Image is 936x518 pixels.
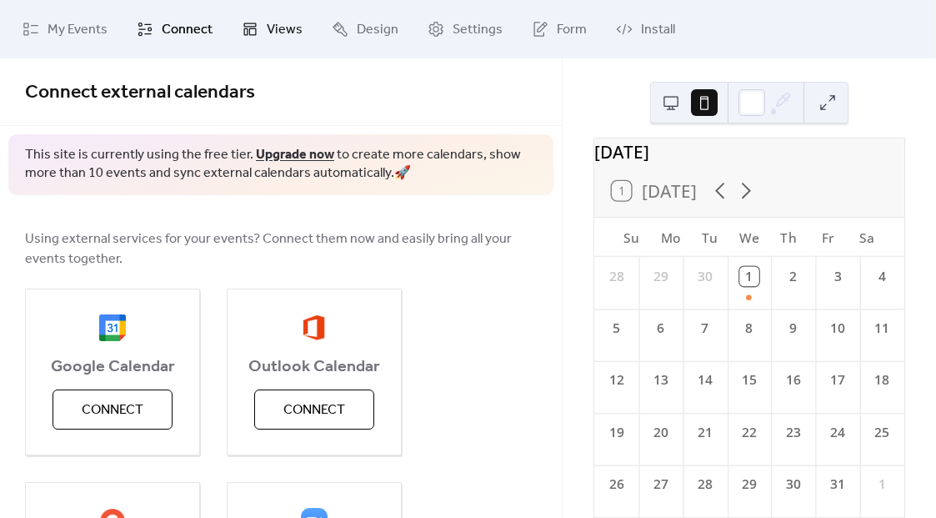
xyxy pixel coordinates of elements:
span: Connect external calendars [25,74,255,111]
div: Sa [848,218,887,257]
div: 12 [607,371,626,390]
div: 30 [783,475,803,494]
span: My Events [48,20,108,40]
div: 2 [783,267,803,286]
div: 24 [828,423,847,442]
span: Outlook Calendar [228,357,401,377]
img: outlook [303,314,325,341]
a: Install [603,7,688,52]
div: 17 [828,371,847,390]
span: Views [267,20,303,40]
div: 1 [739,267,758,286]
div: We [729,218,768,257]
div: Th [768,218,808,257]
a: Connect [124,7,225,52]
div: 18 [872,371,891,390]
div: 19 [607,423,626,442]
div: 16 [783,371,803,390]
div: 7 [695,319,714,338]
div: 8 [739,319,758,338]
a: Settings [415,7,515,52]
span: Connect [162,20,213,40]
div: 14 [695,371,714,390]
div: 20 [651,423,670,442]
a: Form [519,7,599,52]
div: 9 [783,319,803,338]
div: 21 [695,423,714,442]
span: Google Calendar [26,357,199,377]
a: My Events [10,7,120,52]
div: 3 [828,267,847,286]
div: 15 [739,371,758,390]
div: Fr [808,218,848,257]
div: 23 [783,423,803,442]
div: 29 [651,267,670,286]
div: Su [612,218,651,257]
button: Connect [254,390,374,430]
div: 1 [872,475,891,494]
a: Design [319,7,411,52]
div: 11 [872,319,891,338]
img: google [99,314,126,341]
button: Connect [53,390,173,430]
div: 31 [828,475,847,494]
span: Form [557,20,587,40]
span: Design [357,20,398,40]
div: [DATE] [594,138,904,164]
div: 26 [607,475,626,494]
a: Upgrade now [256,142,334,168]
div: 10 [828,319,847,338]
span: Install [641,20,675,40]
span: Settings [453,20,503,40]
div: 28 [607,267,626,286]
div: 25 [872,423,891,442]
div: 29 [739,475,758,494]
div: Tu [690,218,729,257]
span: Connect [82,400,143,420]
div: 27 [651,475,670,494]
div: 6 [651,319,670,338]
div: 28 [695,475,714,494]
div: 22 [739,423,758,442]
div: 4 [872,267,891,286]
a: Views [229,7,315,52]
span: This site is currently using the free tier. to create more calendars, show more than 10 events an... [25,146,537,184]
div: Mo [651,218,690,257]
div: 13 [651,371,670,390]
div: 5 [607,319,626,338]
span: Using external services for your events? Connect them now and easily bring all your events together. [25,229,537,269]
div: 30 [695,267,714,286]
span: Connect [283,400,345,420]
